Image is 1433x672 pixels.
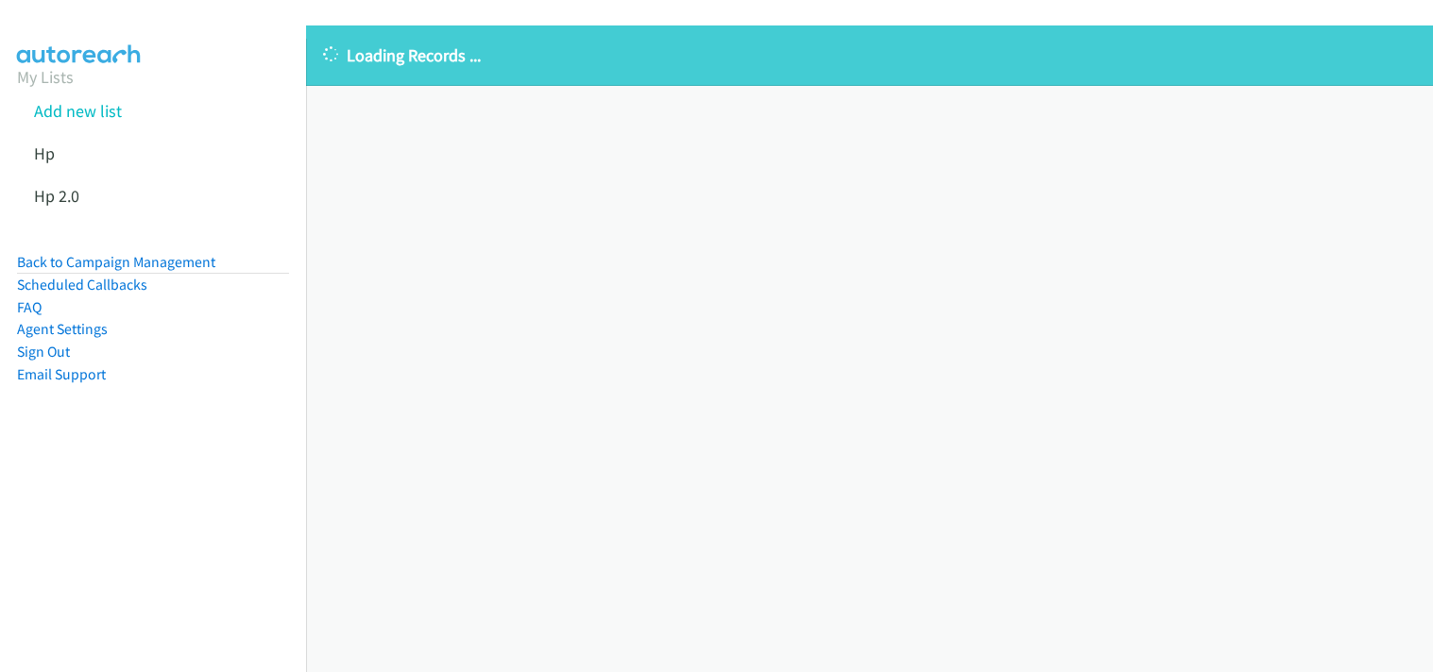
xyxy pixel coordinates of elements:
[17,343,70,361] a: Sign Out
[17,66,74,88] a: My Lists
[17,298,42,316] a: FAQ
[323,42,1416,68] p: Loading Records ...
[34,143,55,164] a: Hp
[34,100,122,122] a: Add new list
[17,276,147,294] a: Scheduled Callbacks
[17,320,108,338] a: Agent Settings
[34,185,79,207] a: Hp 2.0
[17,365,106,383] a: Email Support
[17,253,215,271] a: Back to Campaign Management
